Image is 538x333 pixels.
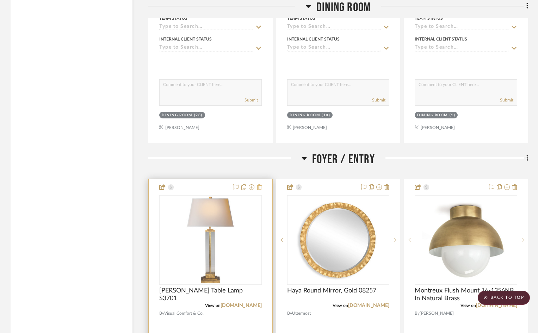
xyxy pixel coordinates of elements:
[348,303,389,308] a: [DOMAIN_NAME]
[287,15,315,21] div: Team Status
[159,36,212,42] div: Internal Client Status
[415,310,420,317] span: By
[312,152,375,167] span: Foyer / Entry
[372,97,385,103] button: Submit
[500,97,513,103] button: Submit
[159,24,253,31] input: Type to Search…
[415,36,467,42] div: Internal Client Status
[415,45,509,51] input: Type to Search…
[415,287,517,302] span: Montreux Flush Mount 16-1356NB In Natural Brass
[322,113,330,118] div: (10)
[294,196,382,284] img: Haya Round Mirror, Gold 08257
[450,113,456,118] div: (1)
[166,196,254,284] img: Wright Table Lamp S3701
[159,287,262,302] span: [PERSON_NAME] Table Lamp S3701
[287,45,381,51] input: Type to Search…
[420,310,454,317] span: [PERSON_NAME]
[159,310,164,317] span: By
[287,287,376,295] span: Haya Round Mirror, Gold 08257
[245,97,258,103] button: Submit
[164,310,204,317] span: Visual Comfort & Co.
[290,113,320,118] div: Dining Room
[287,196,389,284] div: 0
[159,45,253,51] input: Type to Search…
[476,303,517,308] a: [DOMAIN_NAME]
[292,310,311,317] span: Uttermost
[287,24,381,31] input: Type to Search…
[422,196,510,284] img: Montreux Flush Mount 16-1356NB In Natural Brass
[415,15,443,21] div: Team Status
[460,303,476,308] span: View on
[194,113,203,118] div: (28)
[333,303,348,308] span: View on
[160,196,261,284] div: 0
[205,303,221,308] span: View on
[159,15,187,21] div: Team Status
[162,113,192,118] div: Dining Room
[417,113,448,118] div: Dining Room
[415,24,509,31] input: Type to Search…
[221,303,262,308] a: [DOMAIN_NAME]
[287,36,340,42] div: Internal Client Status
[287,310,292,317] span: By
[478,291,530,305] scroll-to-top-button: BACK TO TOP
